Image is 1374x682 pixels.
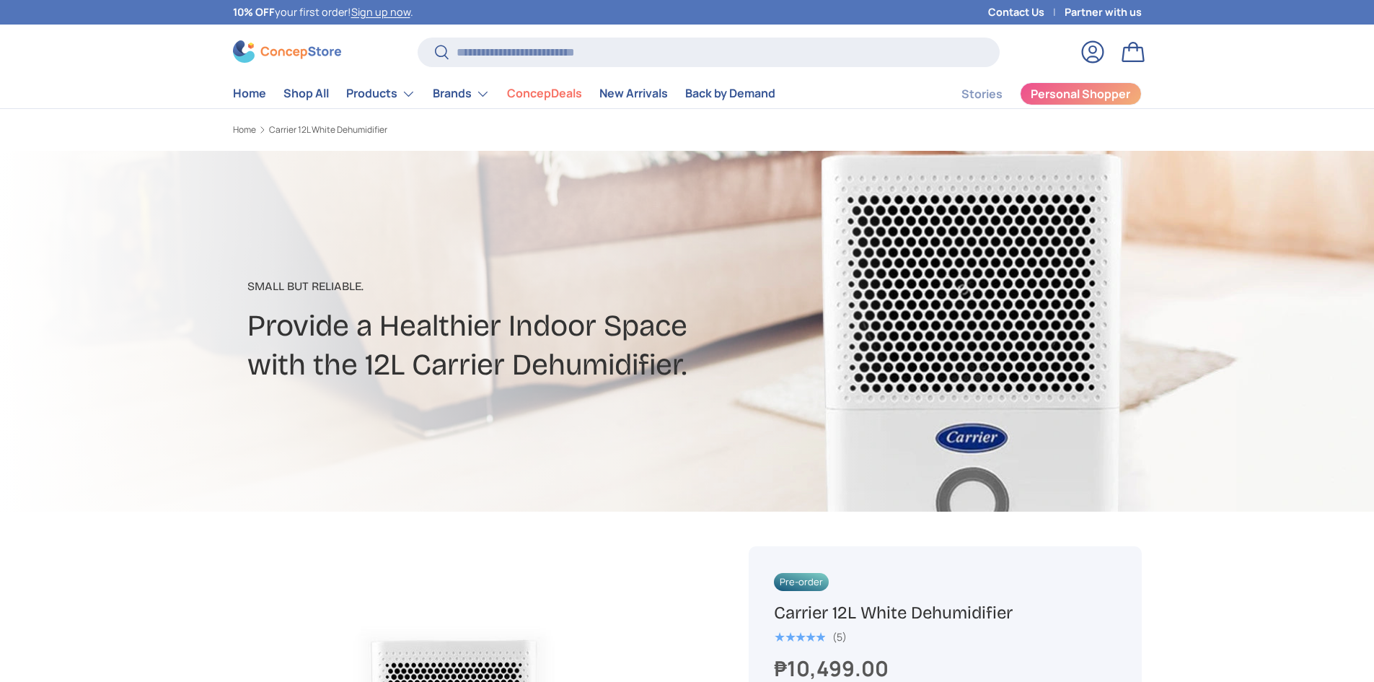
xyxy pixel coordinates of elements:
[774,630,825,644] span: ★★★★★
[233,79,266,108] a: Home
[1065,4,1142,20] a: Partner with us
[346,79,415,108] a: Products
[233,123,715,136] nav: Breadcrumbs
[233,126,256,134] a: Home
[233,4,413,20] p: your first order! .
[961,80,1003,108] a: Stories
[774,631,825,644] div: 5.0 out of 5.0 stars
[233,79,775,108] nav: Primary
[433,79,490,108] a: Brands
[507,79,582,108] a: ConcepDeals
[1020,82,1142,105] a: Personal Shopper
[247,278,801,295] p: Small But Reliable.
[988,4,1065,20] a: Contact Us
[247,307,801,385] h2: Provide a Healthier Indoor Space with the 12L Carrier Dehumidifier.
[774,602,1116,624] h1: Carrier 12L White Dehumidifier
[927,79,1142,108] nav: Secondary
[1031,88,1130,100] span: Personal Shopper
[774,573,829,591] span: Pre-order
[424,79,498,108] summary: Brands
[269,126,387,134] a: Carrier 12L White Dehumidifier
[283,79,329,108] a: Shop All
[338,79,424,108] summary: Products
[233,5,275,19] strong: 10% OFF
[351,5,410,19] a: Sign up now
[774,628,847,644] a: 5.0 out of 5.0 stars (5)
[599,79,668,108] a: New Arrivals
[685,79,775,108] a: Back by Demand
[233,40,341,63] img: ConcepStore
[832,631,847,642] div: (5)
